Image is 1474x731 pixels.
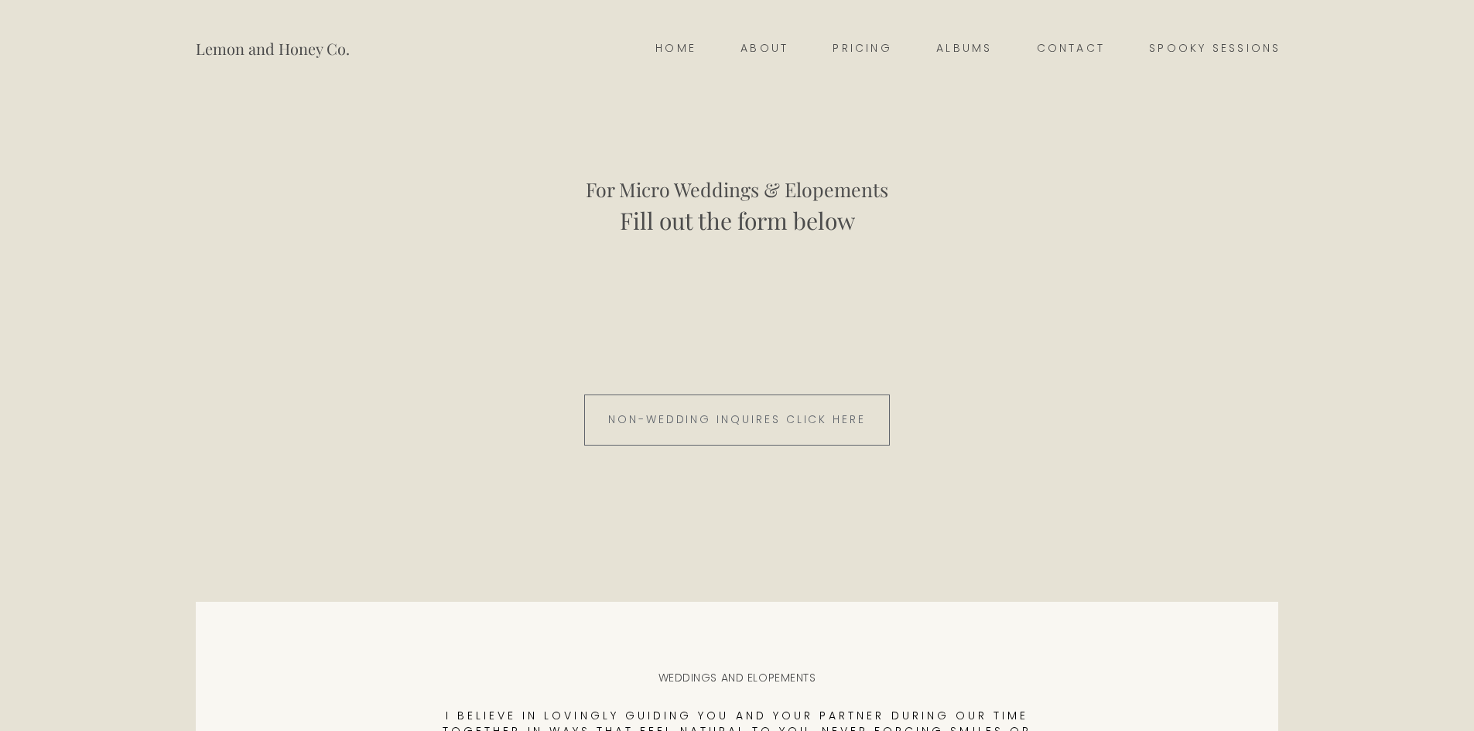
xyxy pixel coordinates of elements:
[584,395,890,446] a: Non-wedding inquires click here
[1127,38,1303,60] a: Spooky Sessions
[1014,38,1127,60] a: Contact
[719,38,811,60] a: About
[196,203,1279,238] h2: Fill out the form below
[811,38,915,60] a: Pricing
[196,175,1279,204] h1: For Micro Weddings & Elopements
[196,29,350,68] a: Lemon and Honey Co.
[658,670,816,685] span: WEDDINGS AND ELOPEMENTS
[608,412,866,427] span: Non-wedding inquires click here
[915,38,1014,60] a: Albums
[634,38,719,60] a: Home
